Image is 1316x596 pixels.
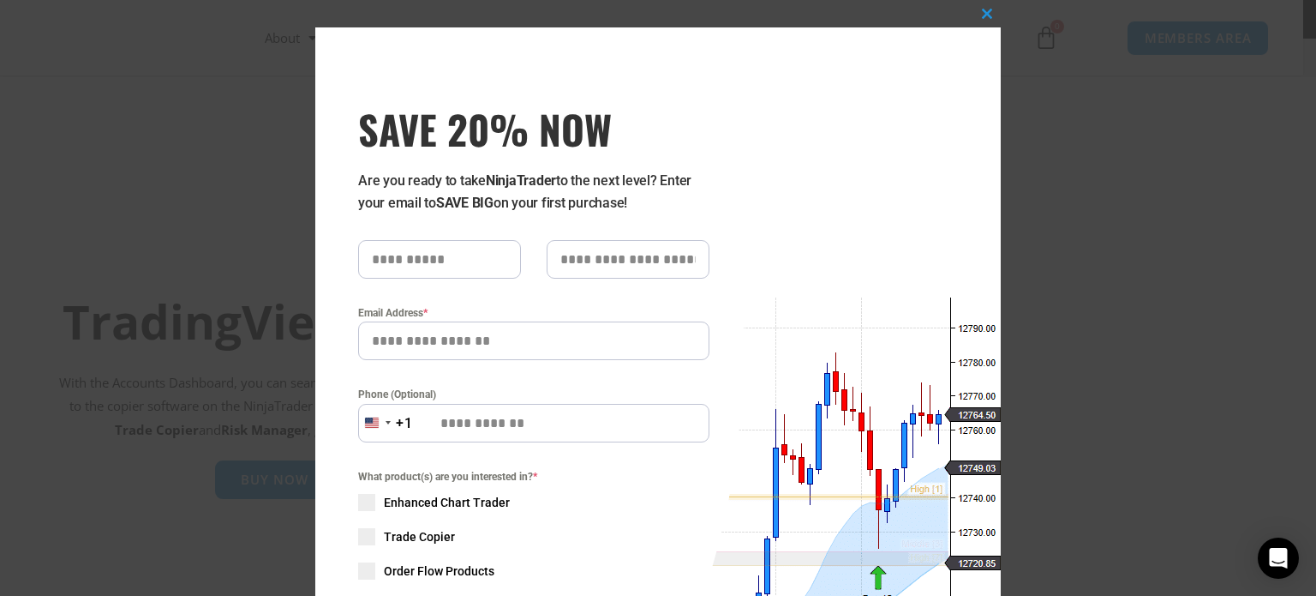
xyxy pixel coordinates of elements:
div: Open Intercom Messenger [1258,538,1299,579]
label: Trade Copier [358,528,709,545]
label: Phone (Optional) [358,386,709,403]
button: Selected country [358,404,413,442]
label: Order Flow Products [358,563,709,580]
h3: SAVE 20% NOW [358,105,709,153]
span: Trade Copier [384,528,455,545]
p: Are you ready to take to the next level? Enter your email to on your first purchase! [358,170,709,214]
label: Enhanced Chart Trader [358,494,709,511]
label: Email Address [358,304,709,322]
span: Order Flow Products [384,563,494,580]
div: +1 [396,412,413,435]
span: Enhanced Chart Trader [384,494,510,511]
span: What product(s) are you interested in? [358,468,709,485]
strong: SAVE BIG [436,195,493,211]
strong: NinjaTrader [486,172,556,189]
